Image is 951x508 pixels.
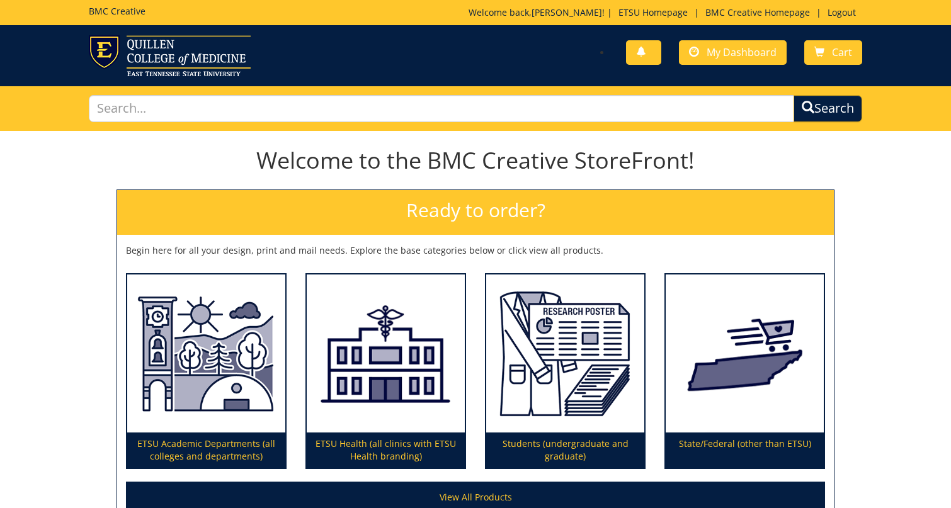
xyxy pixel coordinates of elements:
[127,274,285,468] a: ETSU Academic Departments (all colleges and departments)
[666,274,824,468] a: State/Federal (other than ETSU)
[486,274,644,468] a: Students (undergraduate and graduate)
[804,40,862,65] a: Cart
[821,6,862,18] a: Logout
[89,6,145,16] h5: BMC Creative
[307,432,465,468] p: ETSU Health (all clinics with ETSU Health branding)
[117,190,834,235] h2: Ready to order?
[127,432,285,468] p: ETSU Academic Departments (all colleges and departments)
[666,432,824,468] p: State/Federal (other than ETSU)
[89,35,251,76] img: ETSU logo
[127,274,285,433] img: ETSU Academic Departments (all colleges and departments)
[486,432,644,468] p: Students (undergraduate and graduate)
[307,274,465,433] img: ETSU Health (all clinics with ETSU Health branding)
[699,6,816,18] a: BMC Creative Homepage
[469,6,862,19] p: Welcome back, ! | | |
[486,274,644,433] img: Students (undergraduate and graduate)
[612,6,694,18] a: ETSU Homepage
[832,45,852,59] span: Cart
[666,274,824,433] img: State/Federal (other than ETSU)
[307,274,465,468] a: ETSU Health (all clinics with ETSU Health branding)
[707,45,777,59] span: My Dashboard
[794,95,862,122] button: Search
[126,244,825,257] p: Begin here for all your design, print and mail needs. Explore the base categories below or click ...
[89,95,794,122] input: Search...
[679,40,787,65] a: My Dashboard
[532,6,602,18] a: [PERSON_NAME]
[117,148,834,173] h1: Welcome to the BMC Creative StoreFront!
